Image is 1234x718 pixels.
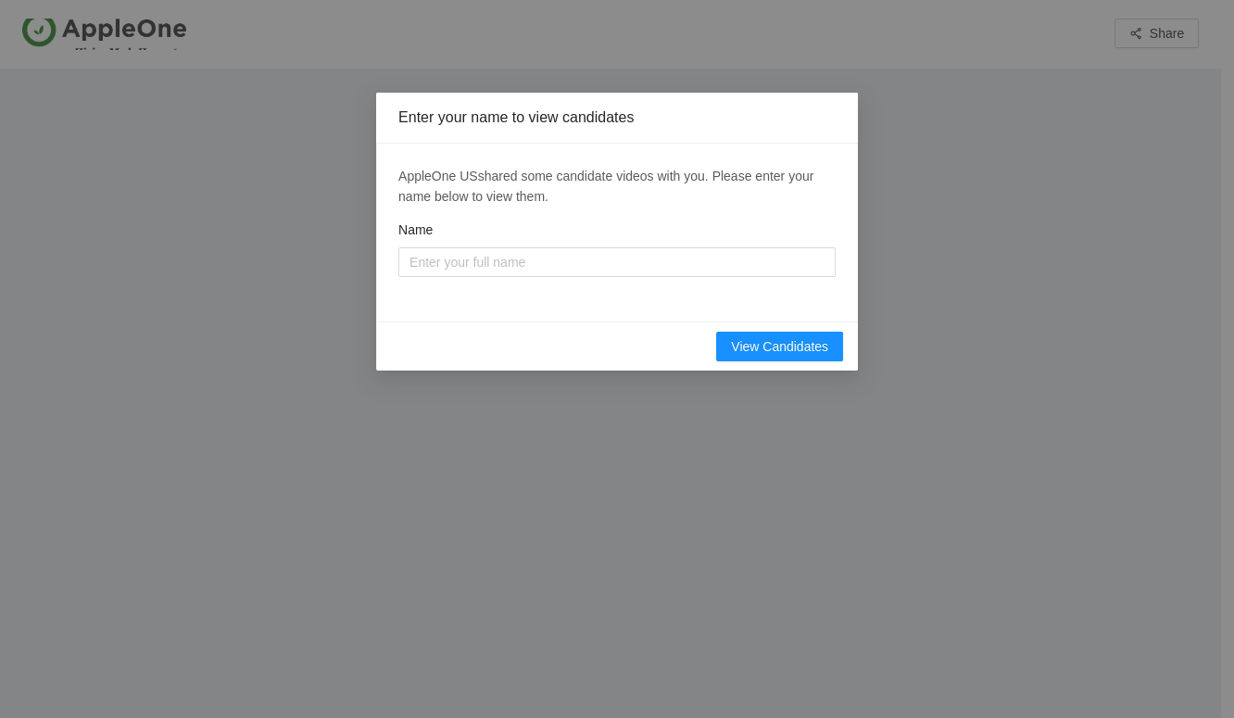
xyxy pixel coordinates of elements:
label: Name [398,220,433,240]
input: Name [398,247,836,277]
div: Enter your name to view candidates [398,107,836,128]
span: View Candidates [731,336,828,357]
div: AppleOne US shared some candidate videos with you. Please enter your name below to view them. [398,166,836,207]
button: View Candidates [716,332,843,361]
